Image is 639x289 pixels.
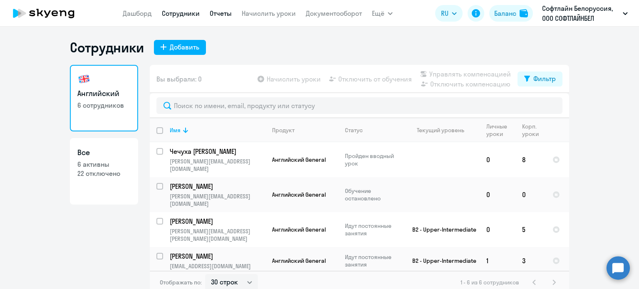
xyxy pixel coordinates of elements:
a: Сотрудники [162,9,200,17]
div: Имя [170,126,181,134]
p: 6 активны [77,160,131,169]
td: B2 - Upper-Intermediate [402,212,480,247]
div: Фильтр [533,74,556,84]
div: Имя [170,126,265,134]
a: Начислить уроки [242,9,296,17]
span: Вы выбрали: 0 [156,74,202,84]
a: Чечуха [PERSON_NAME] [170,147,265,156]
div: Добавить [170,42,199,52]
p: [PERSON_NAME][EMAIL_ADDRESS][PERSON_NAME][DOMAIN_NAME] [170,227,265,242]
p: [PERSON_NAME] [170,182,264,191]
input: Поиск по имени, email, продукту или статусу [156,97,562,114]
p: Чечуха [PERSON_NAME] [170,147,264,156]
div: Корп. уроки [522,123,540,138]
td: 5 [515,212,546,247]
td: 0 [480,142,515,177]
td: 0 [480,212,515,247]
p: Идут постоянные занятия [345,253,402,268]
button: Софтлайн Белоруссия, ООО СОФТЛАЙНБЕЛ [538,3,632,23]
p: 6 сотрудников [77,101,131,110]
td: 1 [480,247,515,274]
a: [PERSON_NAME] [170,182,265,191]
a: Все6 активны22 отключено [70,138,138,205]
div: Баланс [494,8,516,18]
h1: Сотрудники [70,39,144,56]
a: [PERSON_NAME] [170,217,265,226]
h3: Английский [77,88,131,99]
div: Продукт [272,126,295,134]
button: RU [435,5,463,22]
p: 22 отключено [77,169,131,178]
p: [PERSON_NAME][EMAIL_ADDRESS][DOMAIN_NAME] [170,158,265,173]
span: Отображать по: [160,279,202,286]
td: B2 - Upper-Intermediate [402,247,480,274]
p: Идут постоянные занятия [345,222,402,237]
a: Английский6 сотрудников [70,65,138,131]
p: Пройден вводный урок [345,152,402,167]
span: Английский General [272,257,326,264]
button: Балансbalance [489,5,533,22]
button: Ещё [372,5,393,22]
a: Дашборд [123,9,152,17]
button: Фильтр [518,72,562,86]
h3: Все [77,147,131,158]
div: Статус [345,126,363,134]
p: Софтлайн Белоруссия, ООО СОФТЛАЙНБЕЛ [542,3,619,23]
span: Ещё [372,8,384,18]
span: Английский General [272,191,326,198]
div: Статус [345,126,402,134]
td: 0 [480,177,515,212]
div: Продукт [272,126,338,134]
div: Личные уроки [486,123,510,138]
td: 0 [515,177,546,212]
div: Текущий уровень [417,126,464,134]
td: 8 [515,142,546,177]
span: Английский General [272,156,326,163]
button: Добавить [154,40,206,55]
p: Обучение остановлено [345,187,402,202]
a: [PERSON_NAME] [170,252,265,261]
span: RU [441,8,448,18]
span: Английский General [272,226,326,233]
p: [EMAIL_ADDRESS][DOMAIN_NAME] [170,262,265,270]
td: 3 [515,247,546,274]
img: english [77,72,91,86]
div: Корп. уроки [522,123,545,138]
a: Отчеты [210,9,232,17]
img: balance [520,9,528,17]
p: [PERSON_NAME] [170,217,264,226]
p: [PERSON_NAME][EMAIL_ADDRESS][DOMAIN_NAME] [170,193,265,207]
span: 1 - 6 из 6 сотрудников [461,279,519,286]
div: Личные уроки [486,123,515,138]
div: Текущий уровень [409,126,479,134]
p: [PERSON_NAME] [170,252,264,261]
a: Документооборот [306,9,362,17]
